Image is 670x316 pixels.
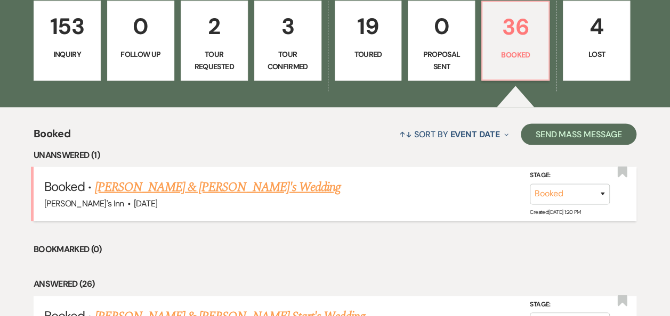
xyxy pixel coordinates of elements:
[521,123,637,145] button: Send Mass Message
[450,128,499,139] span: Event Date
[188,48,241,72] p: Tour Requested
[563,1,630,80] a: 4Lost
[530,208,580,215] span: Created: [DATE] 1:20 PM
[342,9,395,44] p: 19
[41,48,94,60] p: Inquiry
[114,9,167,44] p: 0
[34,148,636,162] li: Unanswered (1)
[94,177,341,196] a: [PERSON_NAME] & [PERSON_NAME]'s Wedding
[254,1,321,80] a: 3Tour Confirmed
[44,197,124,209] span: [PERSON_NAME]'s Inn
[41,9,94,44] p: 153
[114,48,167,60] p: Follow Up
[415,48,468,72] p: Proposal Sent
[570,48,623,60] p: Lost
[415,9,468,44] p: 0
[408,1,475,80] a: 0Proposal Sent
[399,128,412,139] span: ↑↓
[335,1,402,80] a: 19Toured
[34,242,636,256] li: Bookmarked (0)
[530,170,610,181] label: Stage:
[34,1,101,80] a: 153Inquiry
[481,1,550,80] a: 36Booked
[395,120,512,148] button: Sort By Event Date
[261,48,314,72] p: Tour Confirmed
[188,9,241,44] p: 2
[44,178,85,194] span: Booked
[530,298,610,310] label: Stage:
[181,1,248,80] a: 2Tour Requested
[489,9,542,45] p: 36
[34,277,636,290] li: Answered (26)
[34,125,70,148] span: Booked
[261,9,314,44] p: 3
[107,1,174,80] a: 0Follow Up
[342,48,395,60] p: Toured
[134,197,157,209] span: [DATE]
[570,9,623,44] p: 4
[489,49,542,61] p: Booked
